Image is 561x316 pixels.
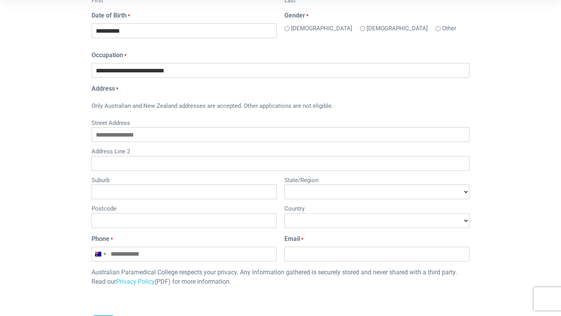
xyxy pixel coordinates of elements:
label: Occupation [92,51,127,60]
legend: Address [92,84,469,93]
label: Postcode [92,202,277,213]
legend: Gender [284,11,469,20]
label: Country [284,202,469,213]
a: Privacy Policy [116,278,155,285]
label: Street Address [92,117,469,128]
label: Suburb [92,174,277,185]
p: Australian Paramedical College respects your privacy. Any information gathered is securely stored... [92,268,469,286]
label: Other [442,24,456,33]
label: Phone [92,234,113,244]
label: Email [284,234,303,244]
label: Address Line 2 [92,145,469,156]
label: Date of Birth [92,11,130,20]
button: Selected country [92,247,108,261]
label: [DEMOGRAPHIC_DATA] [367,24,428,33]
div: Only Australian and New Zealand addresses are accepted. Other applications are not eligible. [92,97,469,117]
label: State/Region [284,174,469,185]
label: [DEMOGRAPHIC_DATA] [291,24,352,33]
